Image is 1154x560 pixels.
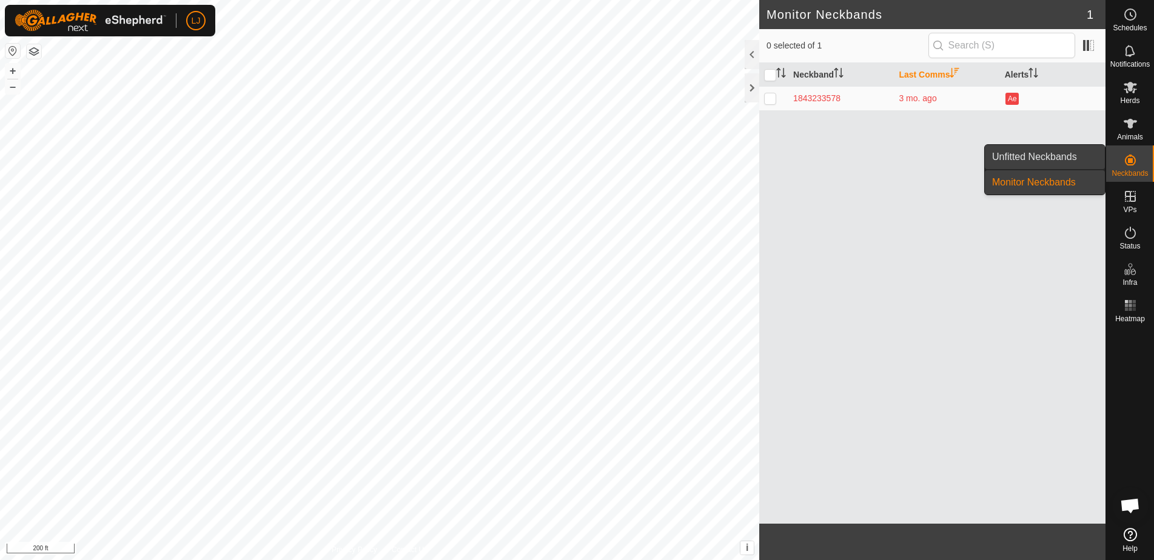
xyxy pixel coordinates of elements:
[894,63,999,87] th: Last Comms
[1106,523,1154,557] a: Help
[1117,133,1143,141] span: Animals
[1122,545,1138,552] span: Help
[1120,97,1139,104] span: Herds
[1119,242,1140,250] span: Status
[950,70,959,79] p-sorticon: Activate to sort
[5,44,20,58] button: Reset Map
[192,15,201,27] span: LJ
[899,93,936,103] span: Jun 4, 2025 at 9:37 PM
[1028,70,1038,79] p-sorticon: Activate to sort
[5,64,20,78] button: +
[1000,63,1105,87] th: Alerts
[1113,24,1147,32] span: Schedules
[776,70,786,79] p-sorticon: Activate to sort
[788,63,894,87] th: Neckband
[992,150,1077,164] span: Unfitted Neckbands
[985,145,1105,169] a: Unfitted Neckbands
[15,10,166,32] img: Gallagher Logo
[1110,61,1150,68] span: Notifications
[1087,5,1093,24] span: 1
[1115,315,1145,322] span: Heatmap
[1122,279,1137,286] span: Infra
[27,44,41,59] button: Map Layers
[740,541,754,555] button: i
[992,175,1076,190] span: Monitor Neckbands
[332,544,377,555] a: Privacy Policy
[985,170,1105,195] a: Monitor Neckbands
[1005,93,1019,105] button: Ae
[5,79,20,94] button: –
[746,542,748,553] span: i
[1112,170,1148,177] span: Neckbands
[793,92,889,105] div: 1843233578
[1112,487,1149,524] div: Open chat
[767,39,928,52] span: 0 selected of 1
[1123,206,1136,213] span: VPs
[767,7,1087,22] h2: Monitor Neckbands
[928,33,1075,58] input: Search (S)
[392,544,428,555] a: Contact Us
[834,70,844,79] p-sorticon: Activate to sort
